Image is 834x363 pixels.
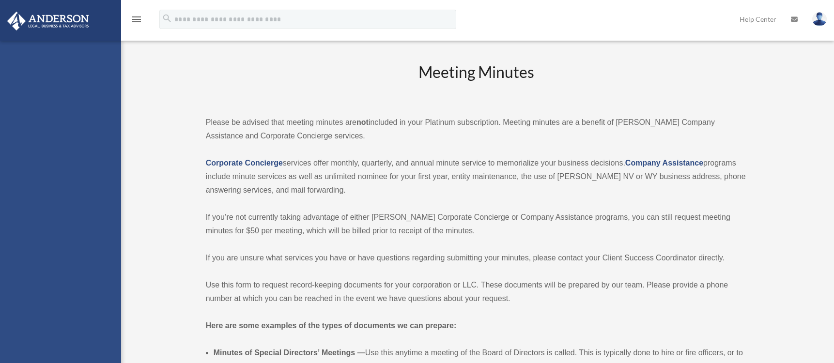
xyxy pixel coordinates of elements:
a: menu [131,17,142,25]
strong: Here are some examples of the types of documents we can prepare: [206,321,457,330]
h2: Meeting Minutes [206,61,747,102]
a: Corporate Concierge [206,159,283,167]
i: search [162,13,172,24]
p: If you’re not currently taking advantage of either [PERSON_NAME] Corporate Concierge or Company A... [206,211,747,238]
i: menu [131,14,142,25]
p: Please be advised that meeting minutes are included in your Platinum subscription. Meeting minute... [206,116,747,143]
p: If you are unsure what services you have or have questions regarding submitting your minutes, ple... [206,251,747,265]
b: Minutes of Special Directors’ Meetings — [214,348,365,357]
a: Company Assistance [625,159,703,167]
img: Anderson Advisors Platinum Portal [4,12,92,30]
img: User Pic [812,12,827,26]
p: services offer monthly, quarterly, and annual minute service to memorialize your business decisio... [206,156,747,197]
p: Use this form to request record-keeping documents for your corporation or LLC. These documents wi... [206,278,747,305]
strong: not [356,118,369,126]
